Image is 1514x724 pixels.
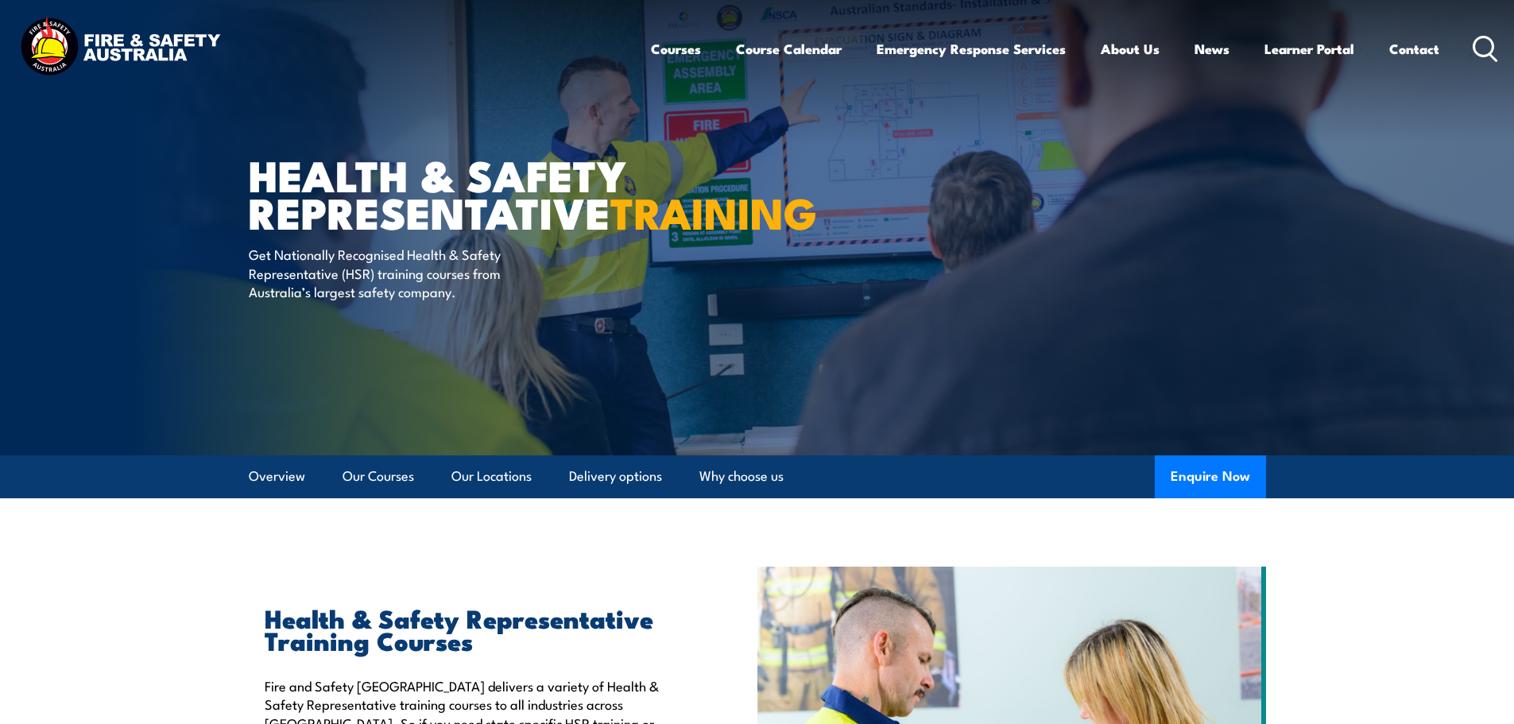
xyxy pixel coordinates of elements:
a: Courses [651,28,701,70]
a: Overview [249,455,305,498]
h1: Health & Safety Representative [249,156,641,230]
a: About Us [1101,28,1160,70]
strong: TRAINING [610,178,817,244]
button: Enquire Now [1155,455,1266,498]
a: Delivery options [569,455,662,498]
a: Contact [1389,28,1439,70]
a: Emergency Response Services [877,28,1066,70]
h2: Health & Safety Representative Training Courses [265,606,684,651]
a: Our Courses [343,455,414,498]
p: Get Nationally Recognised Health & Safety Representative (HSR) training courses from Australia’s ... [249,245,539,300]
a: Why choose us [699,455,784,498]
a: Learner Portal [1264,28,1354,70]
a: News [1195,28,1229,70]
a: Course Calendar [736,28,842,70]
a: Our Locations [451,455,532,498]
